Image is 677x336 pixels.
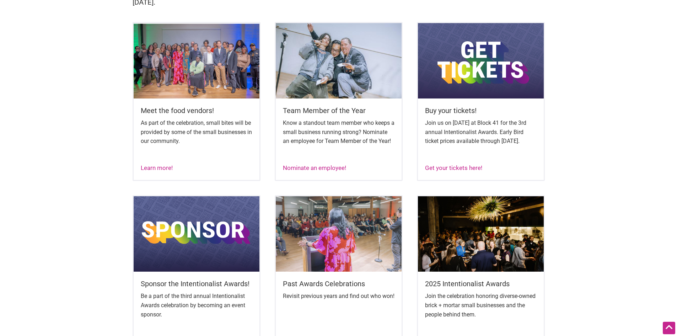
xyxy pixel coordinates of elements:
[141,279,252,289] h5: Sponsor the Intentionalist Awards!
[283,164,346,171] a: Nominate an employee!
[425,292,537,319] p: Join the celebration honoring diverse-owned brick + mortar small businesses and the people behind...
[141,164,173,171] a: Learn more!
[283,292,394,301] p: Revisit previous years and find out who won!
[425,106,537,116] h5: Buy your tickets!
[663,322,675,334] div: Scroll Back to Top
[141,292,252,319] p: Be a part of the third annual Intentionalist Awards celebration by becoming an event sponsor.
[283,279,394,289] h5: Past Awards Celebrations
[425,279,537,289] h5: 2025 Intentionalist Awards
[141,118,252,146] p: As part of the celebration, small bites will be provided by some of the small businesses in our c...
[425,164,482,171] a: Get your tickets here!
[425,118,537,146] p: Join us on [DATE] at Block 41 for the 3rd annual Intentionalist Awards. Early Bird ticket prices ...
[283,106,394,116] h5: Team Member of the Year
[141,106,252,116] h5: Meet the food vendors!
[283,118,394,146] p: Know a standout team member who keeps a small business running strong? Nominate an employee for T...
